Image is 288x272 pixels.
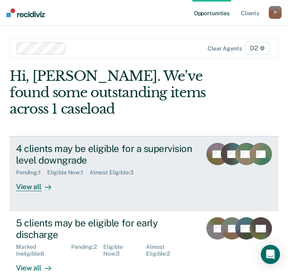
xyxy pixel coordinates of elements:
div: 5 clients may be eligible for early discharge [16,217,195,240]
div: Open Intercom Messenger [261,245,280,264]
img: Recidiviz [6,8,45,17]
div: Hi, [PERSON_NAME]. We’ve found some outstanding items across 1 caseload [10,68,225,117]
div: Pending : 1 [16,169,47,176]
div: Almost Eligible : 3 [90,169,140,176]
div: Marked Ineligible : 6 [16,244,71,257]
a: 4 clients may be eligible for a supervision level downgradePending:1Eligible Now:1Almost Eligible... [10,136,278,211]
span: D2 [245,42,270,55]
div: Clear agents [208,45,242,52]
div: 4 clients may be eligible for a supervision level downgrade [16,143,195,166]
div: Eligible Now : 1 [47,169,90,176]
div: View all [16,176,61,192]
button: P [269,6,282,19]
div: Almost Eligible : 2 [146,244,195,257]
div: Pending : 2 [71,244,103,257]
div: Eligible Now : 3 [103,244,146,257]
